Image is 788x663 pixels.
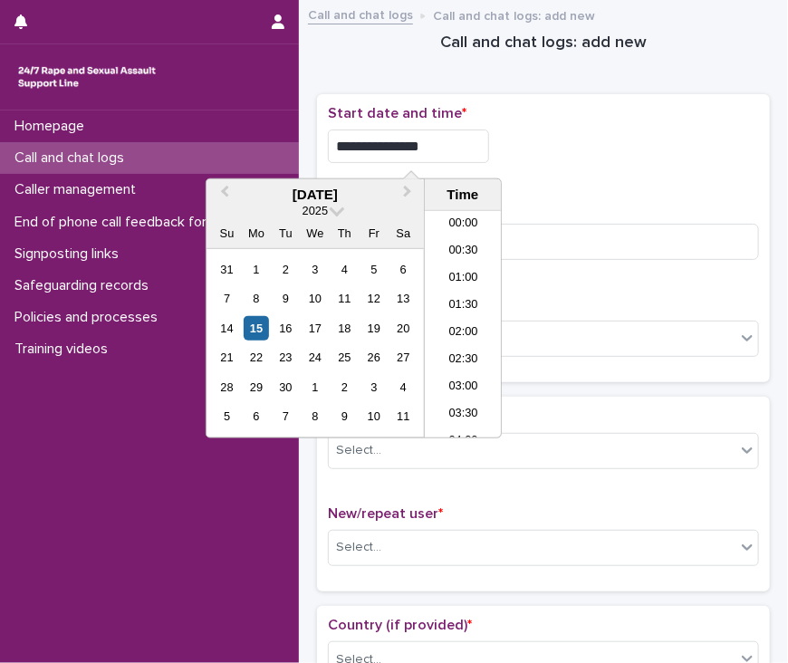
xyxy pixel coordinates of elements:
[215,404,239,428] div: Choose Sunday, October 5th, 2025
[274,375,298,399] div: Choose Tuesday, September 30th, 2025
[208,181,237,210] button: Previous Month
[303,221,327,245] div: We
[7,309,172,326] p: Policies and processes
[361,404,386,428] div: Choose Friday, October 10th, 2025
[274,257,298,282] div: Choose Tuesday, September 2nd, 2025
[332,404,357,428] div: Choose Thursday, October 9th, 2025
[361,257,386,282] div: Choose Friday, September 5th, 2025
[332,286,357,311] div: Choose Thursday, September 11th, 2025
[7,118,99,135] p: Homepage
[433,5,595,24] p: Call and chat logs: add new
[332,257,357,282] div: Choose Thursday, September 4th, 2025
[425,428,502,456] li: 04:00
[14,59,159,95] img: rhQMoQhaT3yELyF149Cw
[244,316,268,341] div: Choose Monday, September 15th, 2025
[7,149,139,167] p: Call and chat logs
[7,277,163,294] p: Safeguarding records
[207,187,424,203] div: [DATE]
[391,316,416,341] div: Choose Saturday, September 20th, 2025
[215,286,239,311] div: Choose Sunday, September 7th, 2025
[308,4,413,24] a: Call and chat logs
[328,106,466,120] span: Start date and time
[244,404,268,428] div: Choose Monday, October 6th, 2025
[336,538,381,557] div: Select...
[303,345,327,370] div: Choose Wednesday, September 24th, 2025
[215,257,239,282] div: Choose Sunday, August 31st, 2025
[391,257,416,282] div: Choose Saturday, September 6th, 2025
[303,204,328,217] span: 2025
[425,211,502,238] li: 00:00
[429,187,496,203] div: Time
[317,33,770,54] h1: Call and chat logs: add new
[274,404,298,428] div: Choose Tuesday, October 7th, 2025
[425,293,502,320] li: 01:30
[391,221,416,245] div: Sa
[303,316,327,341] div: Choose Wednesday, September 17th, 2025
[332,345,357,370] div: Choose Thursday, September 25th, 2025
[303,286,327,311] div: Choose Wednesday, September 10th, 2025
[328,618,472,632] span: Country (if provided)
[425,347,502,374] li: 02:30
[361,286,386,311] div: Choose Friday, September 12th, 2025
[244,375,268,399] div: Choose Monday, September 29th, 2025
[425,320,502,347] li: 02:00
[425,238,502,265] li: 00:30
[244,286,268,311] div: Choose Monday, September 8th, 2025
[274,221,298,245] div: Tu
[303,404,327,428] div: Choose Wednesday, October 8th, 2025
[244,345,268,370] div: Choose Monday, September 22nd, 2025
[391,286,416,311] div: Choose Saturday, September 13th, 2025
[215,221,239,245] div: Su
[336,441,381,460] div: Select...
[7,214,233,231] p: End of phone call feedback form
[303,257,327,282] div: Choose Wednesday, September 3rd, 2025
[215,375,239,399] div: Choose Sunday, September 28th, 2025
[425,374,502,401] li: 03:00
[274,345,298,370] div: Choose Tuesday, September 23rd, 2025
[361,221,386,245] div: Fr
[391,345,416,370] div: Choose Saturday, September 27th, 2025
[7,181,150,198] p: Caller management
[332,375,357,399] div: Choose Thursday, October 2nd, 2025
[361,316,386,341] div: Choose Friday, September 19th, 2025
[215,316,239,341] div: Choose Sunday, September 14th, 2025
[7,245,133,263] p: Signposting links
[328,506,443,521] span: New/repeat user
[361,375,386,399] div: Choose Friday, October 3rd, 2025
[395,181,424,210] button: Next Month
[391,375,416,399] div: Choose Saturday, October 4th, 2025
[303,375,327,399] div: Choose Wednesday, October 1st, 2025
[332,221,357,245] div: Th
[212,255,418,431] div: month 2025-09
[244,221,268,245] div: Mo
[391,404,416,428] div: Choose Saturday, October 11th, 2025
[332,316,357,341] div: Choose Thursday, September 18th, 2025
[425,401,502,428] li: 03:30
[7,341,122,358] p: Training videos
[215,345,239,370] div: Choose Sunday, September 21st, 2025
[244,257,268,282] div: Choose Monday, September 1st, 2025
[361,345,386,370] div: Choose Friday, September 26th, 2025
[274,286,298,311] div: Choose Tuesday, September 9th, 2025
[274,316,298,341] div: Choose Tuesday, September 16th, 2025
[425,265,502,293] li: 01:00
